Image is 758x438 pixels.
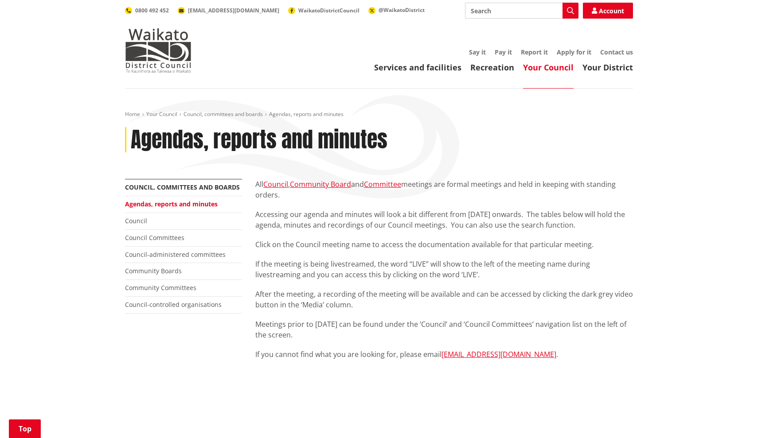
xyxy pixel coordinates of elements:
input: Search input [465,3,578,19]
p: Meetings prior to [DATE] can be found under the ‘Council’ and ‘Council Committees’ navigation lis... [255,319,633,340]
h1: Agendas, reports and minutes [131,127,387,153]
a: Your Council [146,110,177,118]
a: 0800 492 452 [125,7,169,14]
a: Your Council [523,62,574,73]
p: Click on the Council meeting name to access the documentation available for that particular meeting. [255,239,633,250]
a: WaikatoDistrictCouncil [288,7,359,14]
a: Committee [364,179,401,189]
nav: breadcrumb [125,111,633,118]
a: Council Committees [125,233,184,242]
img: Waikato District Council - Te Kaunihera aa Takiwaa o Waikato [125,28,191,73]
a: Council-administered committees [125,250,226,259]
a: @WaikatoDistrict [368,6,425,14]
span: WaikatoDistrictCouncil [298,7,359,14]
a: Council-controlled organisations [125,300,222,309]
a: Account [583,3,633,19]
a: Recreation [470,62,514,73]
span: Accessing our agenda and minutes will look a bit different from [DATE] onwards. The tables below ... [255,209,625,230]
p: All , and meetings are formal meetings and held in keeping with standing orders. [255,179,633,200]
a: Apply for it [557,48,591,56]
a: [EMAIL_ADDRESS][DOMAIN_NAME] [178,7,279,14]
a: Council [263,179,288,189]
span: 0800 492 452 [135,7,169,14]
a: Agendas, reports and minutes [125,200,218,208]
a: Community Board [290,179,351,189]
a: Community Boards [125,267,182,275]
a: Community Committees [125,283,196,292]
a: Pay it [495,48,512,56]
a: Council [125,217,147,225]
span: [EMAIL_ADDRESS][DOMAIN_NAME] [188,7,279,14]
a: Council, committees and boards [125,183,240,191]
p: If the meeting is being livestreamed, the word “LIVE” will show to the left of the meeting name d... [255,259,633,280]
a: Council, committees and boards [184,110,263,118]
p: After the meeting, a recording of the meeting will be available and can be accessed by clicking t... [255,289,633,310]
a: Report it [521,48,548,56]
iframe: Messenger Launcher [717,401,749,433]
a: Say it [469,48,486,56]
span: @WaikatoDistrict [379,6,425,14]
a: Top [9,419,41,438]
a: Home [125,110,140,118]
a: [EMAIL_ADDRESS][DOMAIN_NAME] [442,349,556,359]
a: Your District [582,62,633,73]
p: If you cannot find what you are looking for, please email . [255,349,633,360]
span: Agendas, reports and minutes [269,110,344,118]
a: Services and facilities [374,62,461,73]
a: Contact us [600,48,633,56]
